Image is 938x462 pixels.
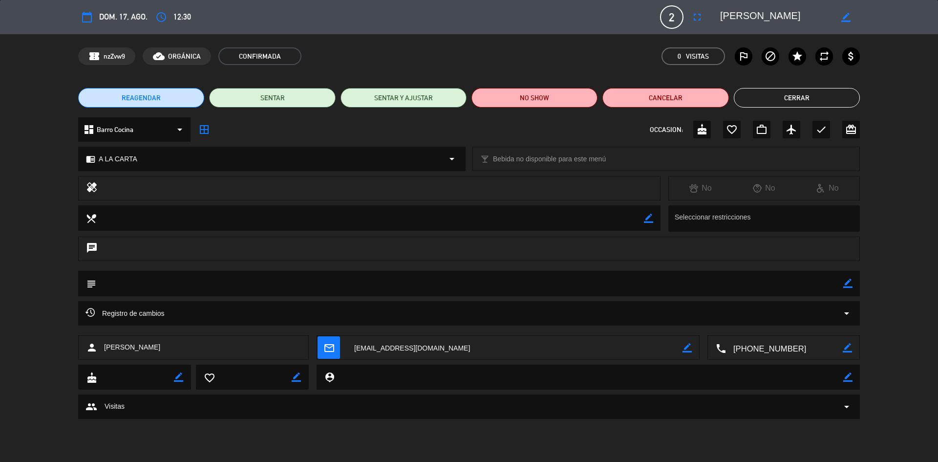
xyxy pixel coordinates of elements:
i: border_color [843,343,852,352]
div: No [669,182,732,195]
i: border_color [644,214,653,223]
i: local_bar [480,154,490,164]
button: NO SHOW [471,88,597,108]
em: Visitas [686,51,709,62]
span: CONFIRMADA [218,47,301,65]
i: border_color [843,373,853,382]
i: person [86,342,98,353]
i: cake [696,124,708,135]
i: favorite_border [726,124,738,135]
i: local_dining [85,213,96,223]
i: subject [85,278,96,289]
span: confirmation_number [88,50,100,62]
span: Bebida no disponible para este menú [493,154,606,165]
i: arrow_drop_down [446,153,458,165]
span: nzZvw9 [104,51,125,62]
span: OCCASION: [650,124,683,135]
i: border_color [841,13,851,22]
span: arrow_drop_down [841,401,853,413]
i: border_all [198,124,210,135]
i: outlined_flag [738,50,749,62]
span: REAGENDAR [122,93,161,103]
span: ORGÁNICA [168,51,201,62]
i: fullscreen [691,11,703,23]
i: access_time [155,11,167,23]
span: Visitas [105,401,125,412]
span: A LA CARTA [99,154,137,165]
i: cloud_done [153,50,165,62]
i: check [815,124,827,135]
i: healing [86,181,98,195]
i: border_color [682,343,692,352]
i: block [765,50,776,62]
span: 12:30 [173,10,191,23]
i: border_color [174,373,183,382]
div: No [796,182,859,195]
i: dashboard [83,124,95,135]
i: work_outline [756,124,767,135]
i: star [791,50,803,62]
i: card_giftcard [845,124,857,135]
i: person_pin [324,372,335,382]
button: access_time [152,8,170,26]
i: repeat [818,50,830,62]
i: chat [86,242,98,256]
button: REAGENDAR [78,88,204,108]
button: Cerrar [734,88,860,108]
button: SENTAR Y AJUSTAR [341,88,467,108]
span: Registro de cambios [85,308,165,319]
span: Barro Cocina [97,124,133,135]
button: fullscreen [688,8,706,26]
button: calendar_today [78,8,96,26]
span: 2 [660,5,683,29]
i: border_color [843,279,853,288]
i: arrow_drop_down [174,124,186,135]
i: cake [86,372,97,383]
div: No [732,182,796,195]
i: favorite_border [204,372,214,383]
span: group [85,401,97,413]
i: chrome_reader_mode [86,154,95,164]
i: arrow_drop_down [841,308,853,319]
i: border_color [292,373,301,382]
button: SENTAR [209,88,335,108]
button: Cancelar [602,88,728,108]
i: attach_money [845,50,857,62]
i: local_phone [715,343,726,353]
i: airplanemode_active [786,124,797,135]
span: 0 [678,51,681,62]
i: mail_outline [323,342,334,353]
span: dom. 17, ago. [99,10,148,23]
i: calendar_today [81,11,93,23]
span: [PERSON_NAME] [104,342,160,353]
